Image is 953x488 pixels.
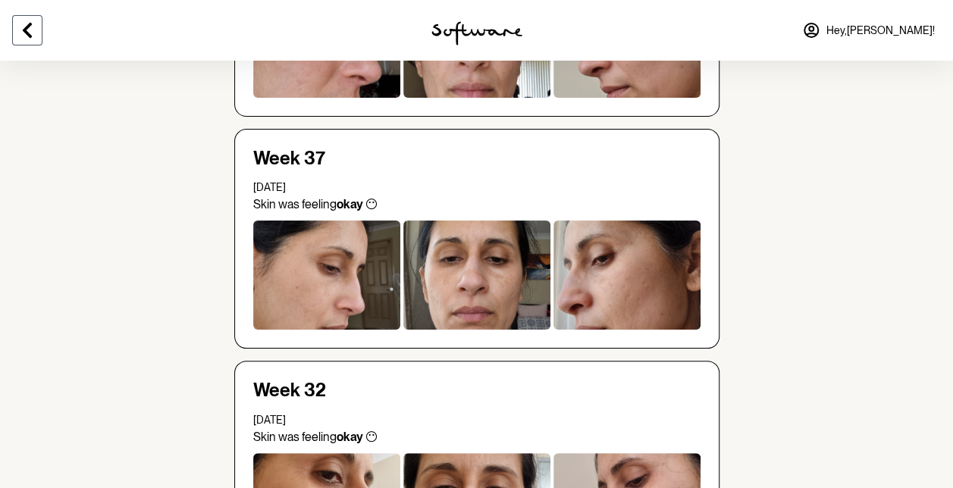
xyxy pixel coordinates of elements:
a: Hey,[PERSON_NAME]! [793,12,944,48]
strong: okay [337,430,363,444]
span: [DATE] [253,414,286,426]
h4: Week 32 [253,380,701,402]
h4: Week 37 [253,148,701,170]
p: Skin was feeling 😶 [253,430,701,444]
img: software logo [431,21,522,45]
span: Hey, [PERSON_NAME] ! [826,24,935,37]
strong: okay [337,197,363,211]
span: [DATE] [253,181,286,193]
p: Skin was feeling 😶 [253,197,701,211]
